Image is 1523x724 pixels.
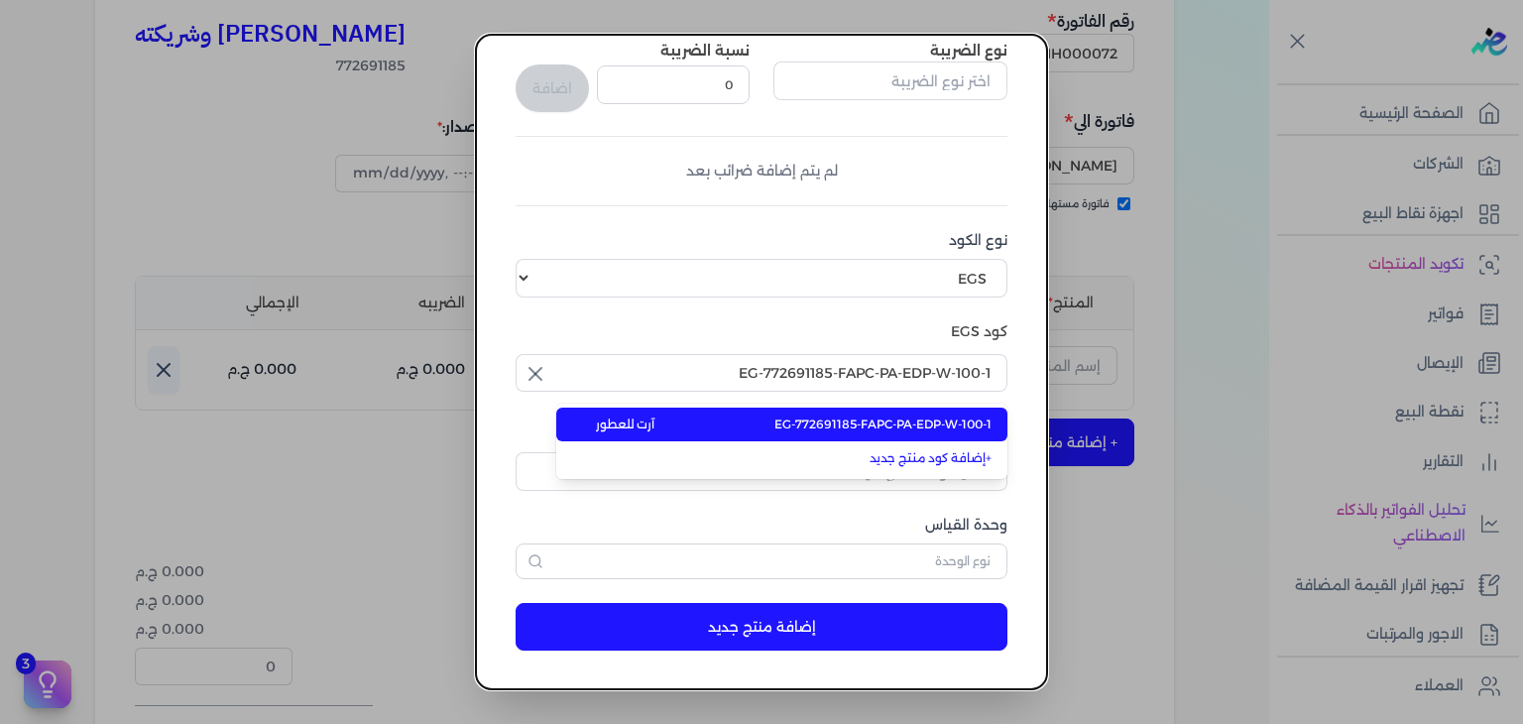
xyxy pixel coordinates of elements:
[773,61,1007,99] input: اختر نوع الضريبة
[516,543,1007,579] input: نوع الوحدة
[516,321,1007,342] label: كود EGS
[516,603,1007,651] button: إضافة منتج جديد
[516,354,1007,400] button: كود EGS
[773,61,1007,107] button: اختر نوع الضريبة
[660,42,750,60] label: نسبة الضريبة
[986,450,992,465] span: +
[930,42,1007,60] label: نوع الضريبة
[516,423,1007,444] label: سيريال المنتج
[596,449,992,467] a: إضافة كود منتج جديد
[597,65,750,103] input: نسبة الضريبة
[516,515,1007,536] label: وحدة القياس
[516,161,1007,181] div: لم يتم إضافة ضرائب بعد
[516,230,1007,251] label: نوع الكود
[596,416,654,433] span: آرت للعطور
[516,452,1007,490] input: ادخل كود المنتج لديك
[516,354,1007,392] input: كود EGS
[774,416,992,433] span: EG-772691185-FAPC-PA-EDP-W-100-1
[556,404,1007,479] ul: كود EGS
